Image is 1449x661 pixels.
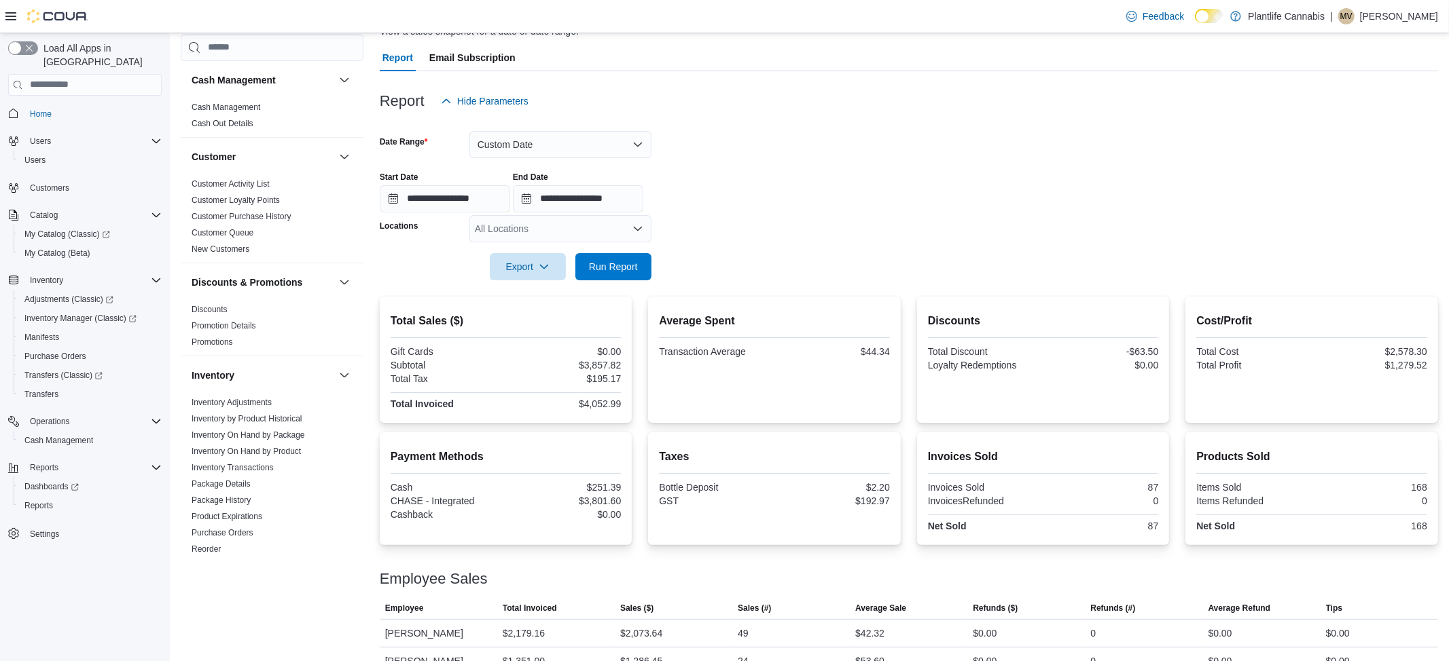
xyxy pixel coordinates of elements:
span: Users [19,152,162,168]
p: | [1330,8,1333,24]
span: Export [498,253,558,280]
button: Discounts & Promotions [336,274,353,290]
button: Users [14,151,167,170]
label: Date Range [380,136,428,147]
span: Dashboards [24,481,79,492]
span: My Catalog (Beta) [19,245,162,261]
div: Discounts & Promotions [181,301,363,356]
h3: Customer [192,150,236,164]
a: Package Details [192,479,251,489]
button: Inventory [192,369,334,382]
div: $2.20 [777,482,890,493]
input: Press the down key to open a popover containing a calendar. [380,185,510,212]
strong: Total Invoiced [391,398,454,409]
a: Inventory by Product Historical [192,414,302,423]
a: Purchase Orders [19,348,92,364]
div: $0.00 [1326,625,1350,641]
span: Manifests [24,332,59,343]
span: Promotions [192,337,233,347]
div: Gift Cards [391,346,503,357]
div: $2,073.64 [620,625,662,641]
input: Dark Mode [1195,9,1223,23]
span: Tips [1326,603,1342,613]
span: Cash Out Details [192,118,253,129]
a: Customer Activity List [192,179,270,189]
a: Customer Loyalty Points [192,195,280,205]
span: Purchase Orders [19,348,162,364]
span: Catalog [30,210,58,221]
button: Inventory [3,271,167,290]
h2: Total Sales ($) [391,313,622,329]
span: Promotion Details [192,320,256,331]
div: $3,801.60 [509,495,622,506]
div: Items Refunded [1196,495,1309,506]
a: Dashboards [14,477,167,496]
a: Users [19,152,51,168]
span: Customer Loyalty Points [192,195,280,206]
button: Cash Management [14,431,167,450]
span: Home [24,105,162,122]
a: Discounts [192,305,228,314]
span: Transfers (Classic) [19,367,162,383]
span: Refunds (#) [1091,603,1136,613]
span: Inventory On Hand by Product [192,446,301,457]
span: Cash Management [192,102,260,113]
button: Operations [3,412,167,431]
a: Cash Out Details [192,119,253,128]
button: Customer [192,150,334,164]
span: Transfers (Classic) [24,370,103,381]
span: Inventory [30,275,63,286]
div: -$63.50 [1046,346,1159,357]
a: Customer Queue [192,228,253,238]
a: Transfers [19,386,64,402]
strong: Net Sold [928,521,967,531]
span: Total Invoiced [503,603,557,613]
a: Inventory Adjustments [192,398,272,407]
h2: Cost/Profit [1196,313,1427,329]
span: Dashboards [19,478,162,495]
a: Reports [19,497,58,514]
span: MV [1340,8,1353,24]
div: $44.34 [777,346,890,357]
button: Catalog [3,206,167,225]
div: GST [659,495,772,506]
span: My Catalog (Beta) [24,248,90,259]
div: Total Tax [391,373,503,384]
button: Users [24,133,56,149]
span: Transfers [19,386,162,402]
h2: Discounts [928,313,1159,329]
div: 87 [1046,482,1159,493]
span: Refunds ($) [973,603,1018,613]
a: Product Expirations [192,512,262,521]
button: Settings [3,523,167,543]
div: Invoices Sold [928,482,1041,493]
button: Customers [3,178,167,197]
div: Bottle Deposit [659,482,772,493]
span: Reports [24,459,162,476]
span: Cash Management [19,432,162,449]
a: Home [24,106,57,122]
button: Purchase Orders [14,347,167,366]
span: Feedback [1143,10,1184,23]
span: Cash Management [24,435,93,446]
button: Catalog [24,207,63,223]
button: Hide Parameters [435,88,534,115]
span: Reports [19,497,162,514]
div: $42.32 [855,625,884,641]
h2: Payment Methods [391,449,622,465]
span: Inventory Adjustments [192,397,272,408]
div: $2,179.16 [503,625,545,641]
span: Inventory Manager (Classic) [24,313,137,324]
span: Package Details [192,478,251,489]
button: Home [3,104,167,124]
div: Cash [391,482,503,493]
span: Customers [24,179,162,196]
a: Feedback [1121,3,1189,30]
span: Package History [192,495,251,506]
button: Export [490,253,566,280]
h3: Discounts & Promotions [192,276,302,289]
div: Michael Vincent [1338,8,1355,24]
h3: Cash Management [192,73,276,87]
label: Locations [380,221,418,231]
